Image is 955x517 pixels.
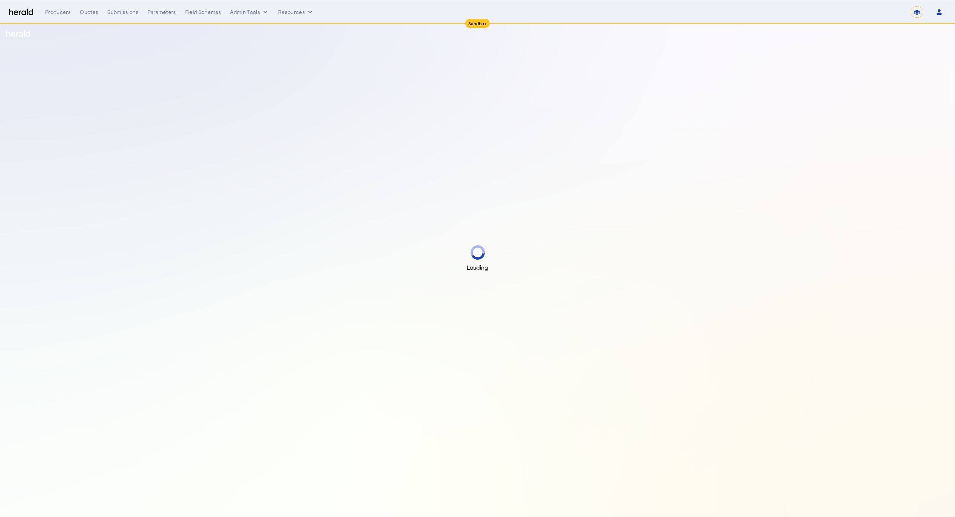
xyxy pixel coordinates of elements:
[185,8,221,16] div: Field Schemas
[278,8,314,16] button: Resources dropdown menu
[230,8,269,16] button: internal dropdown menu
[148,8,176,16] div: Parameters
[107,8,139,16] div: Submissions
[45,8,71,16] div: Producers
[9,9,33,16] img: Herald Logo
[465,19,490,28] div: Sandbox
[80,8,98,16] div: Quotes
